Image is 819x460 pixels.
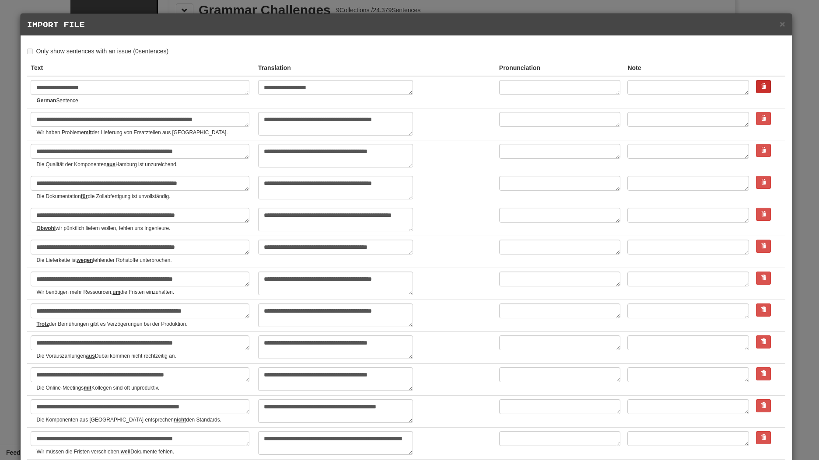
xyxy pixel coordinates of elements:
[121,449,130,455] u: weil
[27,20,785,29] h5: Import File
[27,47,168,56] label: Only show sentences with an issue ( 0 sentences)
[36,384,251,392] small: Die Online-Meetings Kollegen sind oft unproduktiv.
[36,161,251,168] small: Die Qualität der Komponenten Hamburg ist unzureichend.
[112,289,120,295] u: um
[36,98,56,104] u: German
[36,448,251,456] small: Wir müssen die Fristen verschieben, Dokumente fehlen.
[27,60,255,76] th: Text
[81,193,88,199] u: für
[255,60,496,76] th: Translation
[780,19,785,29] span: ×
[86,353,95,359] u: aus
[77,257,93,263] u: wegen
[36,416,251,424] small: Die Komponenten aus [GEOGRAPHIC_DATA] entsprechen den Standards.
[36,321,251,328] small: der Bemühungen gibt es Verzögerungen bei der Produktion.
[36,193,251,200] small: Die Dokumentation die Zollabfertigung ist unvollständig.
[27,49,33,54] input: Only show sentences with an issue (0sentences)
[84,385,91,391] u: mit
[36,289,251,296] small: Wir benötigen mehr Ressourcen, die Fristen einzuhalten.
[36,257,251,264] small: Die Lieferkette ist fehlender Rohstoffe unterbrochen.
[624,60,752,76] th: Note
[106,161,115,167] u: aus
[36,129,251,136] small: Wir haben Probleme der Lieferung von Ersatzteilen aus [GEOGRAPHIC_DATA].
[36,321,49,327] u: Trotz
[174,417,186,423] u: nicht
[36,225,56,231] u: Obwohl
[84,129,92,136] u: mit
[36,97,251,105] small: Sentence
[36,352,251,360] small: Die Vorauszahlungen Dubai kommen nicht rechtzeitig an.
[496,60,624,76] th: Pronunciation
[36,225,251,232] small: wir pünktlich liefern wollen, fehlen uns Ingenieure.
[780,19,785,28] button: Close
